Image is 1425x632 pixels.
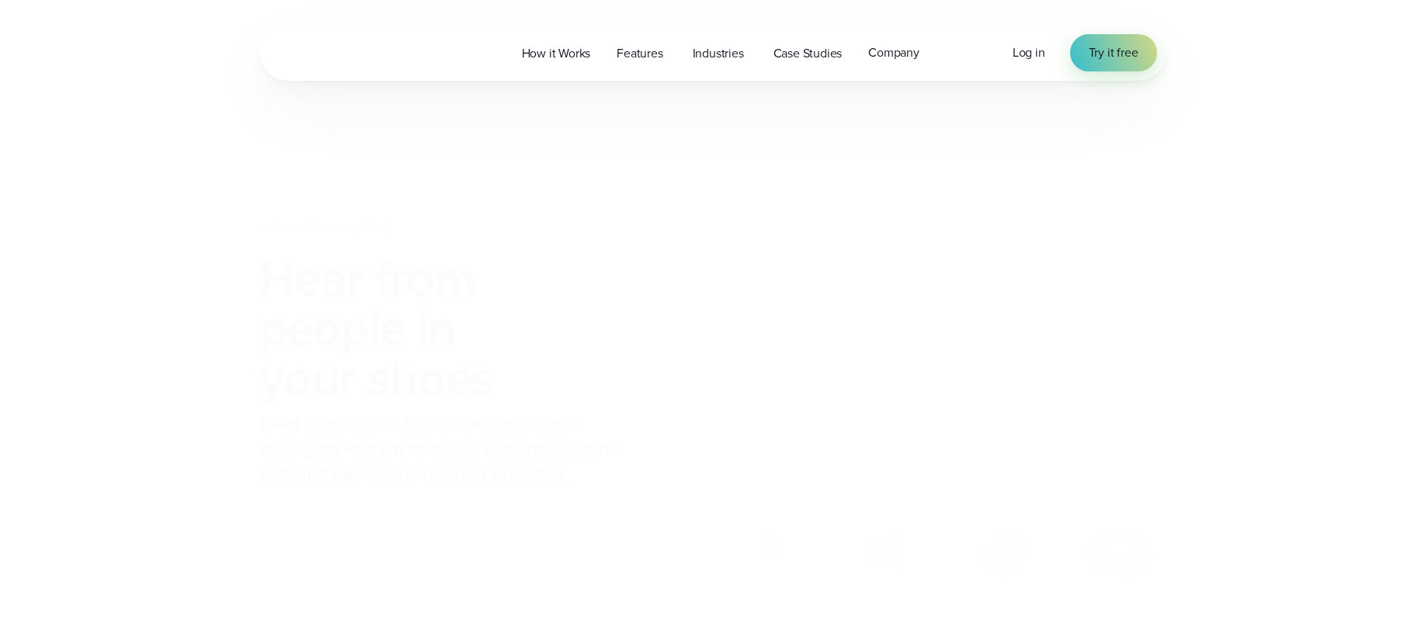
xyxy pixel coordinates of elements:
[693,44,744,63] span: Industries
[760,37,856,69] a: Case Studies
[1089,43,1138,62] span: Try it free
[1013,43,1045,62] a: Log in
[868,43,919,62] span: Company
[509,37,604,69] a: How it Works
[1070,34,1157,71] a: Try it free
[617,44,662,63] span: Features
[522,44,591,63] span: How it Works
[773,44,843,63] span: Case Studies
[1013,43,1045,61] span: Log in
